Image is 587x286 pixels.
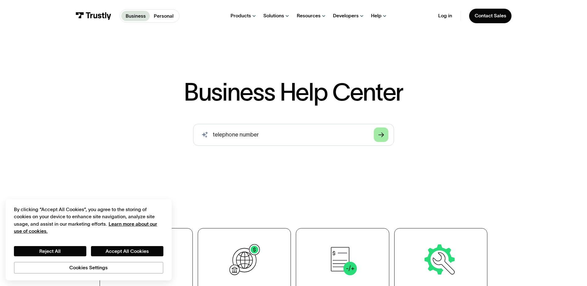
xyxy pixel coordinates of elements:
div: Solutions [263,13,284,19]
a: Log in [438,13,452,19]
h1: Business Help Center [184,80,403,104]
div: By clicking “Accept All Cookies”, you agree to the storing of cookies on your device to enhance s... [14,206,163,235]
p: Personal [154,12,174,20]
div: Help [371,13,382,19]
button: Reject All [14,246,86,257]
a: Business [121,11,150,21]
div: Cookie banner [6,199,172,281]
img: Trustly Logo [76,12,111,20]
form: Search [193,124,394,146]
div: Resources [297,13,321,19]
div: Privacy [14,206,163,274]
a: Contact Sales [469,9,512,23]
button: Accept All Cookies [91,246,163,257]
button: Cookies Settings [14,262,163,274]
div: Developers [333,13,359,19]
a: Personal [150,11,178,21]
div: Contact Sales [475,13,506,19]
p: Business [126,12,146,20]
input: search [193,124,394,146]
div: Products [231,13,251,19]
